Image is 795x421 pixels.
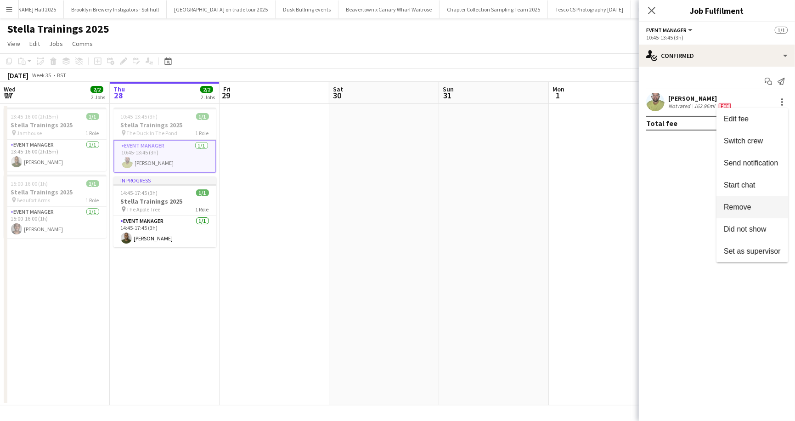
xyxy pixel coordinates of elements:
span: Did not show [724,225,767,233]
button: Start chat [716,174,788,196]
button: Edit fee [716,108,788,130]
button: Switch crew [716,130,788,152]
span: Set as supervisor [724,247,781,255]
span: Remove [724,203,751,211]
span: Switch crew [724,137,763,145]
button: Did not show [716,218,788,240]
span: Send notification [724,159,778,167]
span: Start chat [724,181,755,189]
button: Set as supervisor [716,240,788,262]
button: Send notification [716,152,788,174]
span: Edit fee [724,115,749,123]
button: Remove [716,196,788,218]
